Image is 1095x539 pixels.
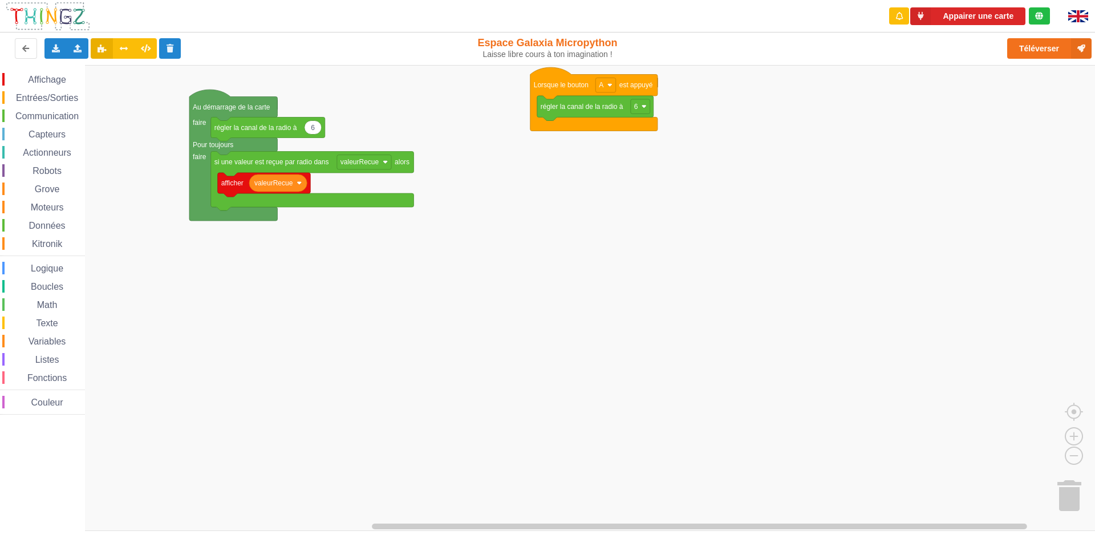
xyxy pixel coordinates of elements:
span: Moteurs [29,202,66,212]
text: valeurRecue [340,158,379,166]
button: Appairer une carte [910,7,1025,25]
span: Communication [14,111,80,121]
span: Grove [33,184,62,194]
span: Logique [29,264,65,273]
span: Affichage [26,75,67,84]
span: Actionneurs [21,148,73,157]
text: Lorsque le bouton [534,81,589,89]
span: Robots [31,166,63,176]
span: Boucles [29,282,65,291]
div: Laisse libre cours à ton imagination ! [452,50,643,59]
text: A [599,81,603,89]
text: afficher [221,179,244,187]
span: Kitronik [30,239,64,249]
text: valeurRecue [254,179,293,187]
div: Tu es connecté au serveur de création de Thingz [1029,7,1050,25]
text: si une valeur est reçue par radio dans [214,158,329,166]
text: faire [193,152,206,160]
text: régler la canal de la radio à [214,123,297,131]
span: Variables [27,337,68,346]
text: alors [395,158,409,166]
text: Au démarrage de la carte [193,103,270,111]
text: régler la canal de la radio à [541,103,623,111]
span: Entrées/Sorties [14,93,80,103]
text: 6 [634,103,638,111]
span: Math [35,300,59,310]
span: Listes [34,355,61,364]
text: 6 [311,123,315,131]
text: Pour toujours [193,140,233,148]
img: gb.png [1068,10,1088,22]
span: Couleur [30,398,65,407]
span: Données [27,221,67,230]
img: thingz_logo.png [5,1,91,31]
span: Texte [34,318,59,328]
button: Téléverser [1007,38,1092,59]
span: Fonctions [26,373,68,383]
div: Espace Galaxia Micropython [452,37,643,59]
span: Capteurs [27,129,67,139]
text: faire [193,118,206,126]
text: est appuyé [619,81,653,89]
